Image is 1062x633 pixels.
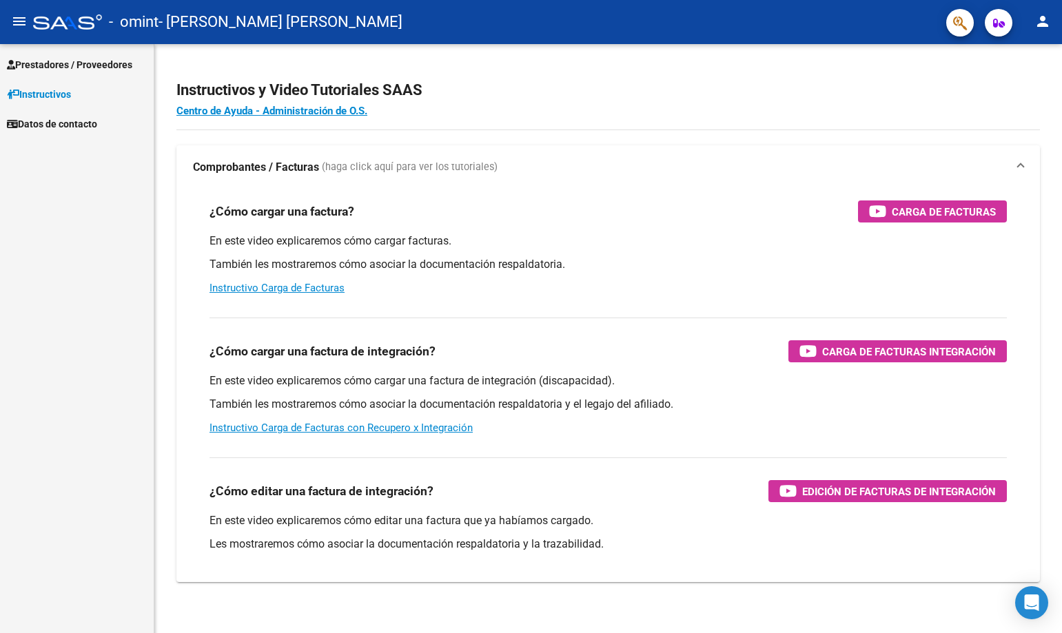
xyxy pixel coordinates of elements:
button: Carga de Facturas [858,200,1007,222]
a: Instructivo Carga de Facturas [210,282,345,294]
span: (haga click aquí para ver los tutoriales) [322,160,498,175]
a: Centro de Ayuda - Administración de O.S. [176,105,367,117]
p: También les mostraremos cómo asociar la documentación respaldatoria. [210,257,1007,272]
a: Instructivo Carga de Facturas con Recupero x Integración [210,422,473,434]
mat-icon: person [1034,13,1051,30]
h3: ¿Cómo cargar una factura de integración? [210,342,436,361]
p: En este video explicaremos cómo editar una factura que ya habíamos cargado. [210,513,1007,528]
button: Edición de Facturas de integración [768,480,1007,502]
p: En este video explicaremos cómo cargar una factura de integración (discapacidad). [210,373,1007,388]
button: Carga de Facturas Integración [788,340,1007,362]
h3: ¿Cómo cargar una factura? [210,202,354,221]
span: Carga de Facturas Integración [822,343,996,360]
h3: ¿Cómo editar una factura de integración? [210,481,433,501]
div: Comprobantes / Facturas (haga click aquí para ver los tutoriales) [176,189,1040,582]
span: Edición de Facturas de integración [802,483,996,500]
span: - [PERSON_NAME] [PERSON_NAME] [159,7,402,37]
div: Open Intercom Messenger [1015,586,1048,619]
strong: Comprobantes / Facturas [193,160,319,175]
mat-expansion-panel-header: Comprobantes / Facturas (haga click aquí para ver los tutoriales) [176,145,1040,189]
p: En este video explicaremos cómo cargar facturas. [210,234,1007,249]
mat-icon: menu [11,13,28,30]
span: Prestadores / Proveedores [7,57,132,72]
h2: Instructivos y Video Tutoriales SAAS [176,77,1040,103]
span: Datos de contacto [7,116,97,132]
span: Instructivos [7,87,71,102]
p: Les mostraremos cómo asociar la documentación respaldatoria y la trazabilidad. [210,537,1007,552]
span: Carga de Facturas [892,203,996,220]
p: También les mostraremos cómo asociar la documentación respaldatoria y el legajo del afiliado. [210,397,1007,412]
span: - omint [109,7,159,37]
